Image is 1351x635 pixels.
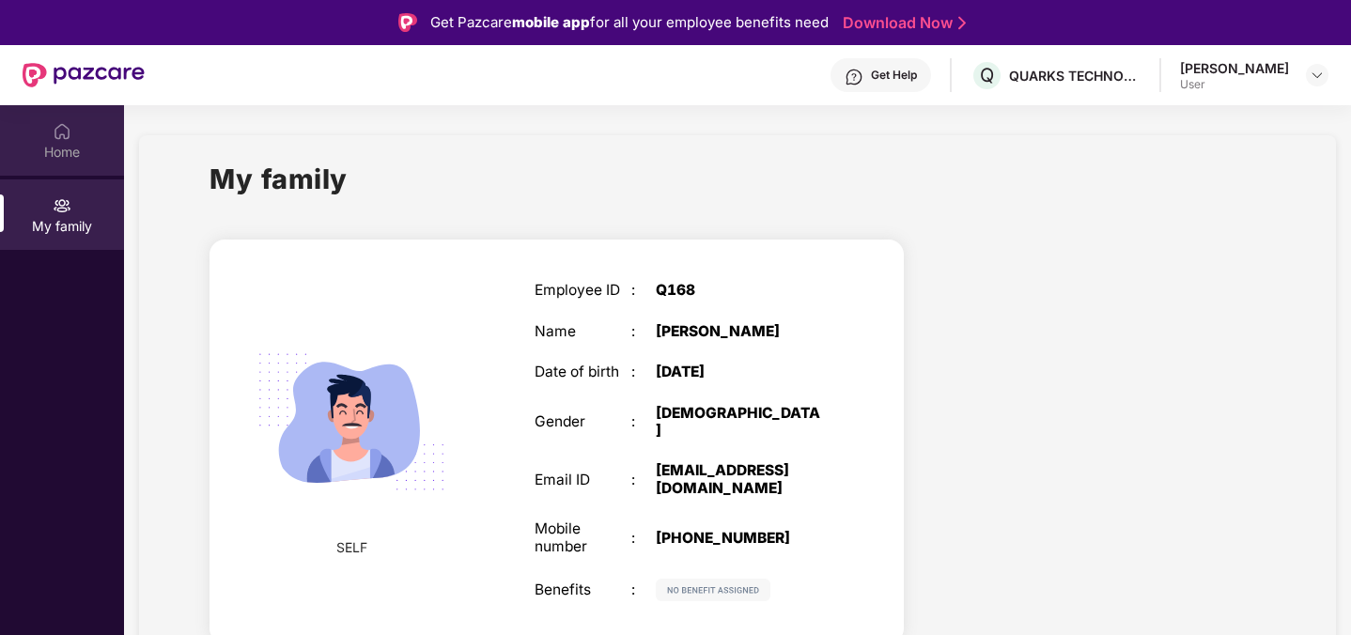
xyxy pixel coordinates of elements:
span: Q [980,64,994,86]
img: Stroke [958,13,966,33]
div: Get Help [871,68,917,83]
div: Benefits [535,581,631,598]
img: svg+xml;base64,PHN2ZyBpZD0iRHJvcGRvd24tMzJ4MzIiIHhtbG5zPSJodHRwOi8vd3d3LnczLm9yZy8yMDAwL3N2ZyIgd2... [1310,68,1325,83]
img: svg+xml;base64,PHN2ZyB4bWxucz0iaHR0cDovL3d3dy53My5vcmcvMjAwMC9zdmciIHdpZHRoPSIxMjIiIGhlaWdodD0iMj... [656,579,770,601]
div: Q168 [656,282,825,299]
img: svg+xml;base64,PHN2ZyBpZD0iSG9tZSIgeG1sbnM9Imh0dHA6Ly93d3cudzMub3JnLzIwMDAvc3ZnIiB3aWR0aD0iMjAiIG... [53,122,71,141]
div: Mobile number [535,520,631,555]
div: [PHONE_NUMBER] [656,530,825,547]
div: : [631,323,656,340]
div: Employee ID [535,282,631,299]
div: QUARKS TECHNOSOFT [1009,67,1141,85]
span: SELF [336,537,367,558]
strong: mobile app [512,13,590,31]
div: : [631,472,656,488]
div: : [631,581,656,598]
h1: My family [210,158,348,200]
div: [PERSON_NAME] [1180,59,1289,77]
div: [PERSON_NAME] [656,323,825,340]
div: User [1180,77,1289,92]
div: Gender [535,413,631,430]
img: New Pazcare Logo [23,63,145,87]
div: : [631,530,656,547]
img: svg+xml;base64,PHN2ZyB4bWxucz0iaHR0cDovL3d3dy53My5vcmcvMjAwMC9zdmciIHdpZHRoPSIyMjQiIGhlaWdodD0iMT... [236,306,467,537]
div: [DATE] [656,364,825,380]
div: Name [535,323,631,340]
div: : [631,413,656,430]
div: Date of birth [535,364,631,380]
img: svg+xml;base64,PHN2ZyB3aWR0aD0iMjAiIGhlaWdodD0iMjAiIHZpZXdCb3g9IjAgMCAyMCAyMCIgZmlsbD0ibm9uZSIgeG... [53,196,71,215]
div: [EMAIL_ADDRESS][DOMAIN_NAME] [656,462,825,497]
div: Email ID [535,472,631,488]
div: : [631,282,656,299]
div: [DEMOGRAPHIC_DATA] [656,405,825,440]
img: Logo [398,13,417,32]
div: : [631,364,656,380]
img: svg+xml;base64,PHN2ZyBpZD0iSGVscC0zMngzMiIgeG1sbnM9Imh0dHA6Ly93d3cudzMub3JnLzIwMDAvc3ZnIiB3aWR0aD... [845,68,863,86]
div: Get Pazcare for all your employee benefits need [430,11,829,34]
a: Download Now [843,13,960,33]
